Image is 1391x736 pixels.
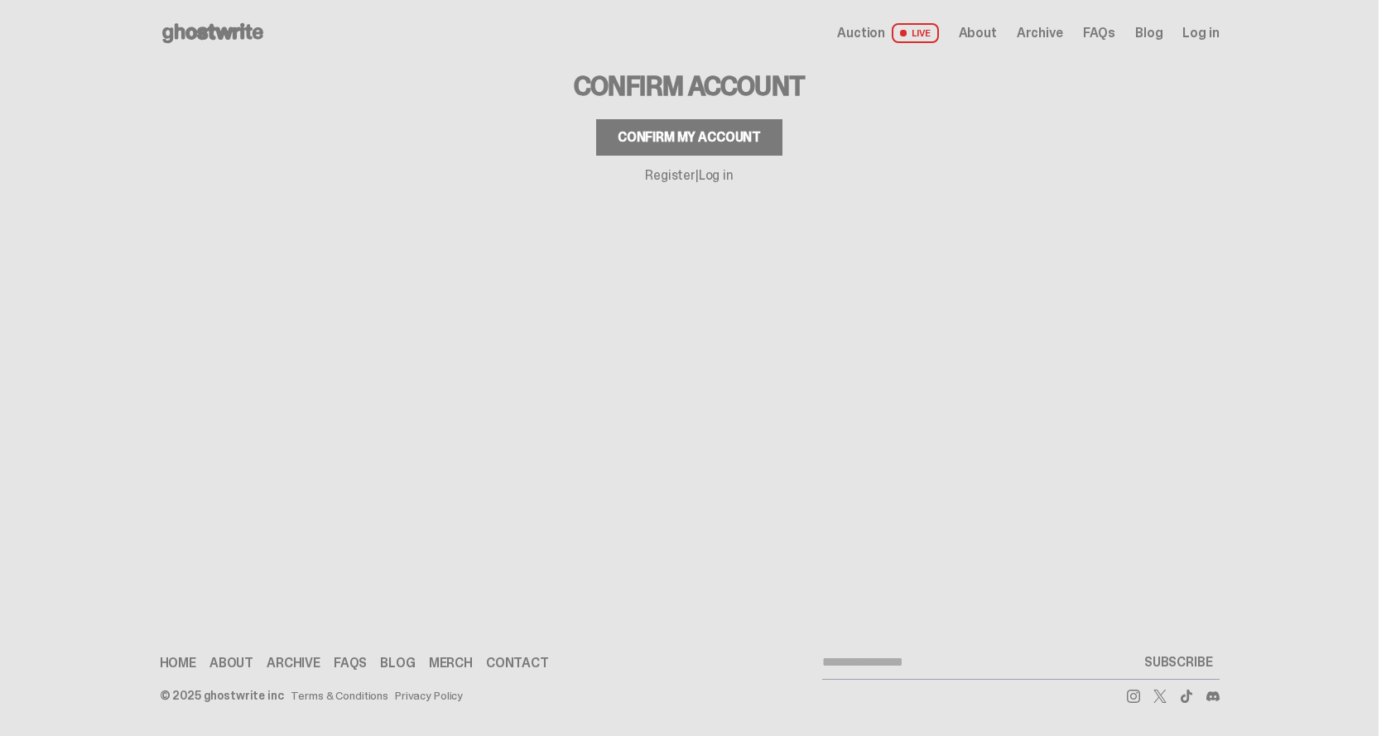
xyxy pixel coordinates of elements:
[892,23,939,43] span: LIVE
[596,119,782,156] button: Confirm my account
[1138,646,1220,679] button: SUBSCRIBE
[1083,26,1115,40] a: FAQs
[837,23,938,43] a: Auction LIVE
[1017,26,1063,40] a: Archive
[380,657,415,670] a: Blog
[645,166,695,184] a: Register
[160,690,284,701] div: © 2025 ghostwrite inc
[291,690,388,701] a: Terms & Conditions
[1135,26,1162,40] a: Blog
[334,657,367,670] a: FAQs
[160,657,196,670] a: Home
[395,690,463,701] a: Privacy Policy
[429,657,473,670] a: Merch
[959,26,997,40] a: About
[837,26,885,40] span: Auction
[645,169,734,182] p: |
[209,657,253,670] a: About
[574,73,805,99] h3: Confirm Account
[1182,26,1219,40] a: Log in
[618,131,761,144] div: Confirm my account
[267,657,320,670] a: Archive
[486,657,549,670] a: Contact
[699,166,734,184] a: Log in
